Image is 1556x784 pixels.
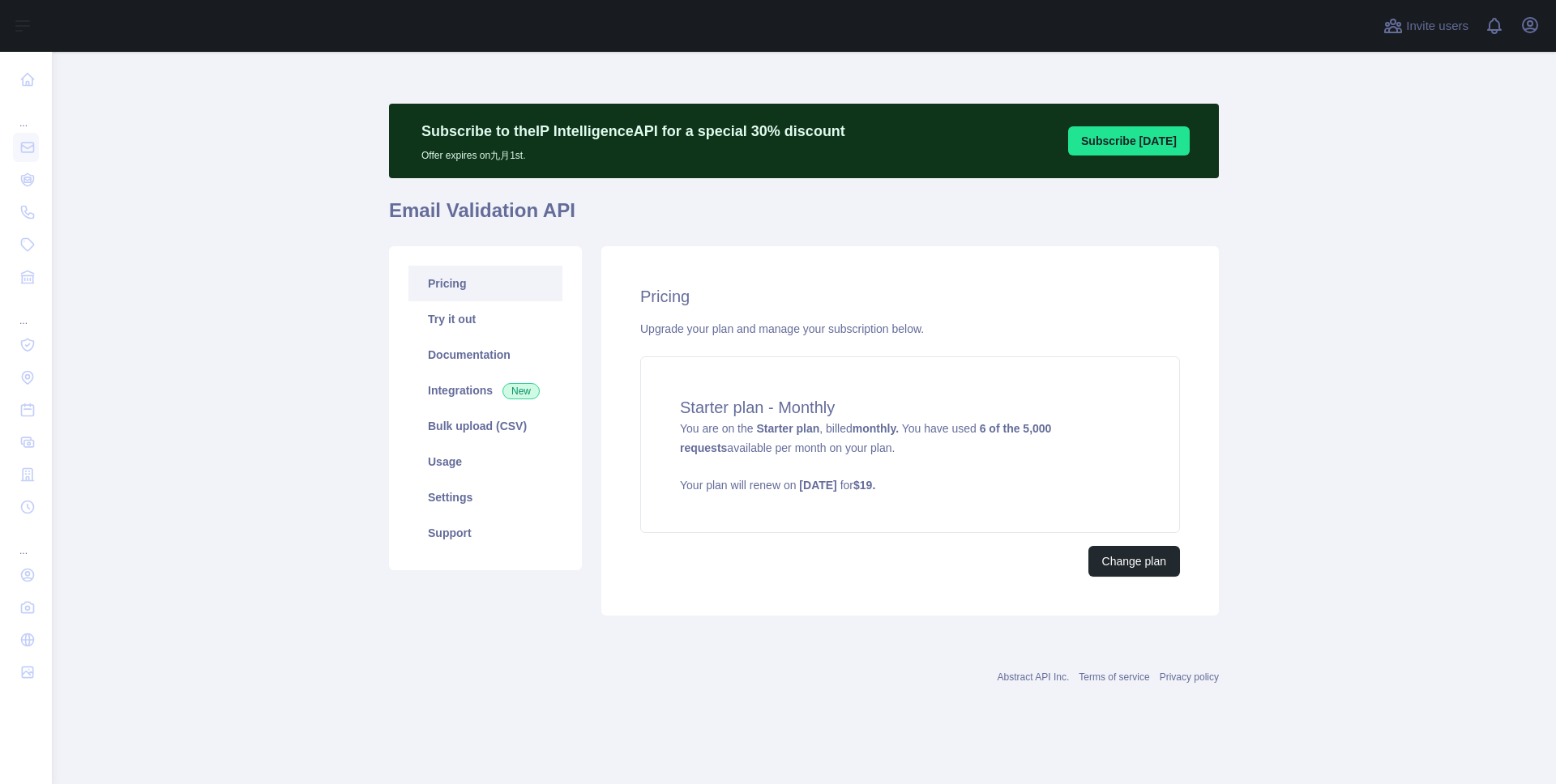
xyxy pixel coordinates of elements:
[408,373,562,408] a: Integrations New
[408,479,562,515] a: Settings
[853,422,899,435] strong: monthly.
[1079,671,1149,683] a: Terms of service
[421,120,845,143] p: Subscribe to the IP Intelligence API for a special 30 % discount
[13,295,39,327] div: ...
[1068,126,1190,156] button: Subscribe [DATE]
[640,285,1180,308] h2: Pricing
[1380,13,1472,39] button: Invite users
[408,266,562,301] a: Pricing
[680,477,1140,493] p: Your plan will renew on for
[408,444,562,479] a: Usage
[1406,17,1468,36] span: Invite users
[13,97,39,130] div: ...
[1160,671,1219,683] a: Privacy policy
[680,422,1140,493] span: You are on the , billed You have used available per month on your plan.
[408,408,562,444] a: Bulk upload (CSV)
[408,515,562,551] a: Support
[680,396,1140,419] h4: Starter plan - Monthly
[853,479,875,492] strong: $ 19 .
[998,671,1070,683] a: Abstract API Inc.
[13,525,39,557] div: ...
[502,383,540,399] span: New
[408,301,562,337] a: Try it out
[799,479,836,492] strong: [DATE]
[421,143,845,162] p: Offer expires on 九月 1st.
[1088,546,1180,577] button: Change plan
[408,337,562,373] a: Documentation
[756,422,819,435] strong: Starter plan
[389,198,1219,236] h1: Email Validation API
[640,321,1180,337] div: Upgrade your plan and manage your subscription below.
